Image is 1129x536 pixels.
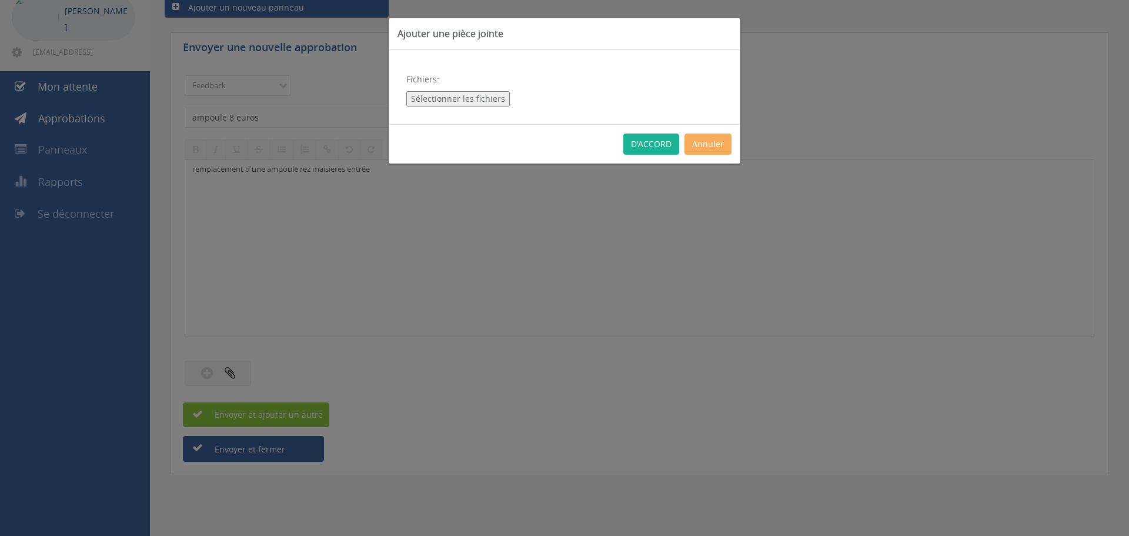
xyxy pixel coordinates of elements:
button: Sélectionner les fichiers [406,91,510,106]
font: Annuler [692,139,724,150]
font: Sélectionner les fichiers [411,93,505,104]
button: D'ACCORD [623,134,679,155]
font: D'ACCORD [631,139,672,150]
font: Fichiers: [406,74,439,85]
font: Ajouter une pièce jointe [398,27,503,40]
button: Annuler [684,134,731,155]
